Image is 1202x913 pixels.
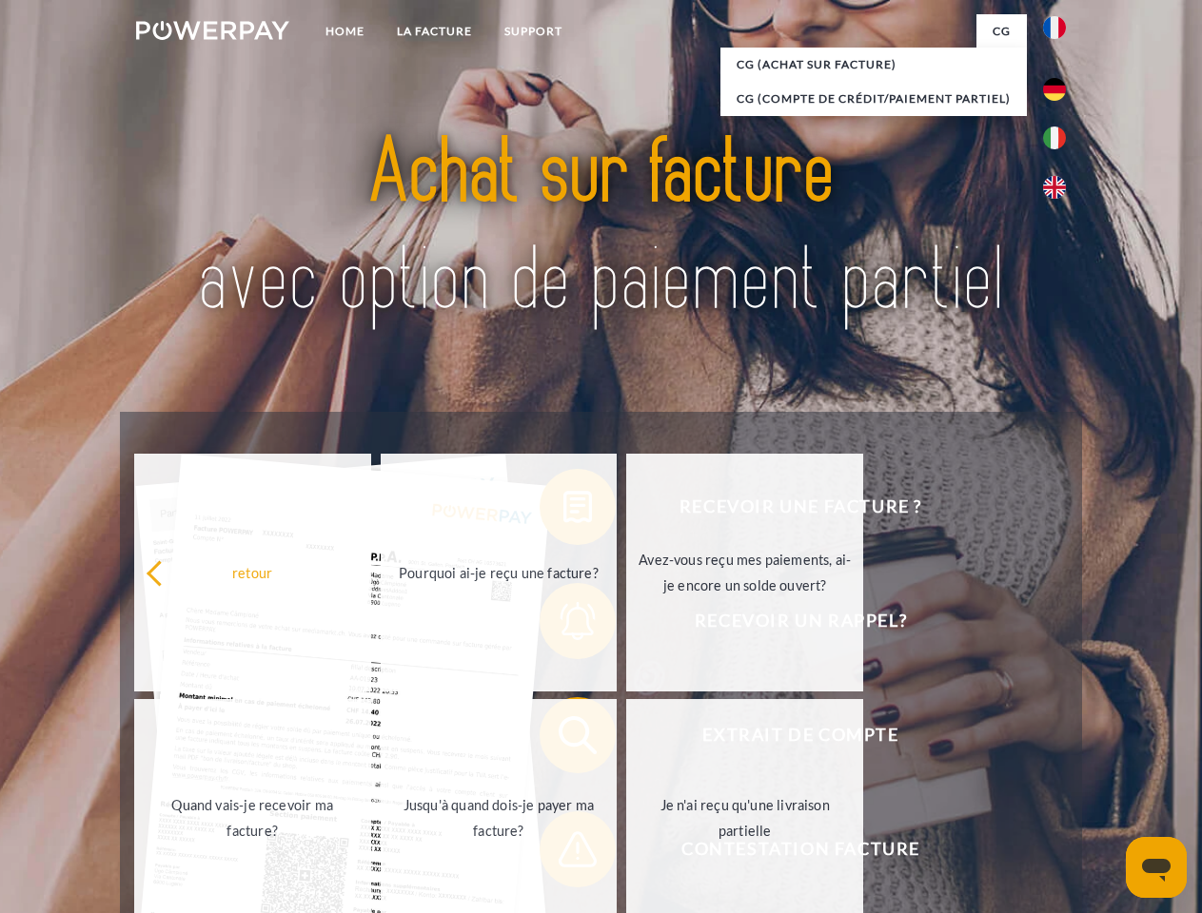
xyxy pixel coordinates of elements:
[146,559,360,585] div: retour
[381,14,488,49] a: LA FACTURE
[146,792,360,844] div: Quand vais-je recevoir ma facture?
[638,547,852,598] div: Avez-vous reçu mes paiements, ai-je encore un solde ouvert?
[392,559,606,585] div: Pourquoi ai-je reçu une facture?
[720,48,1027,82] a: CG (achat sur facture)
[182,91,1020,364] img: title-powerpay_fr.svg
[638,792,852,844] div: Je n'ai reçu qu'une livraison partielle
[1043,78,1066,101] img: de
[1126,837,1187,898] iframe: Bouton de lancement de la fenêtre de messagerie
[720,82,1027,116] a: CG (Compte de crédit/paiement partiel)
[136,21,289,40] img: logo-powerpay-white.svg
[626,454,863,691] a: Avez-vous reçu mes paiements, ai-je encore un solde ouvert?
[1043,16,1066,39] img: fr
[309,14,381,49] a: Home
[1043,176,1066,199] img: en
[392,792,606,844] div: Jusqu'à quand dois-je payer ma facture?
[1043,126,1066,149] img: it
[488,14,579,49] a: Support
[976,14,1027,49] a: CG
